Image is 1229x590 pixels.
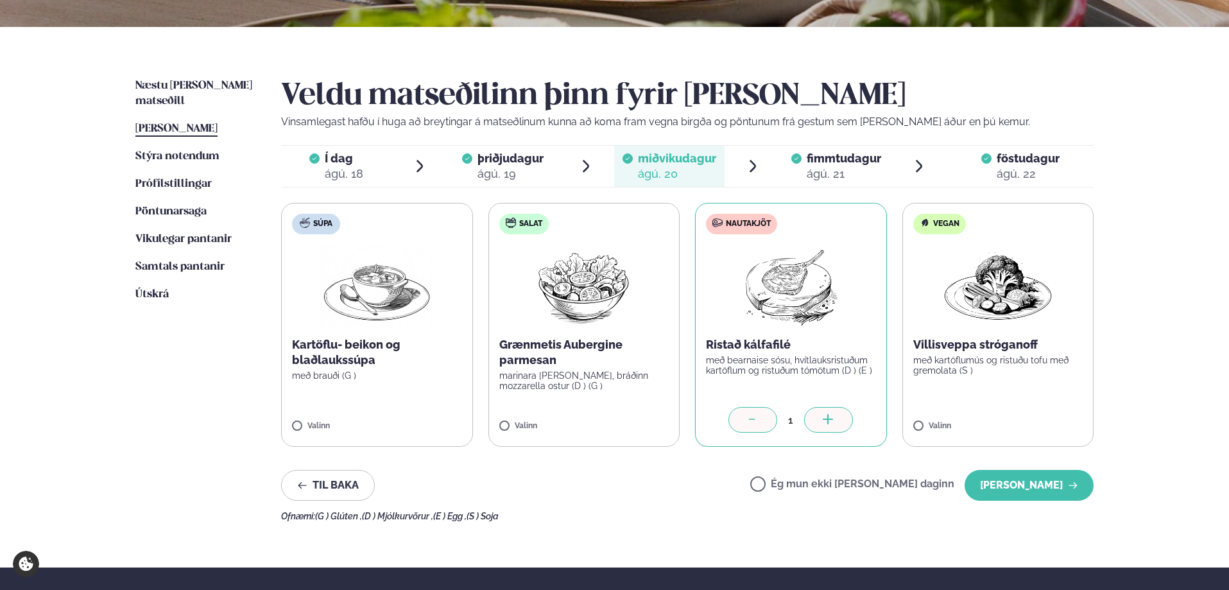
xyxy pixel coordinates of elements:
span: Pöntunarsaga [135,206,207,217]
span: (D ) Mjólkurvörur , [362,511,433,521]
div: ágú. 20 [638,166,716,182]
a: Útskrá [135,287,169,302]
span: Prófílstillingar [135,178,212,189]
span: Vikulegar pantanir [135,234,232,245]
img: beef.svg [712,218,723,228]
div: Ofnæmi: [281,511,1094,521]
span: Vegan [933,219,959,229]
p: með brauði (G ) [292,370,462,381]
img: salad.svg [506,218,516,228]
img: Soup.png [320,245,433,327]
span: Útskrá [135,289,169,300]
span: þriðjudagur [477,152,544,165]
span: fimmtudagur [807,152,881,165]
img: Salad.png [527,245,640,327]
a: Stýra notendum [135,149,219,164]
button: Til baka [281,470,375,501]
p: Grænmetis Aubergine parmesan [499,337,669,368]
span: Súpa [313,219,332,229]
img: Vegan.svg [920,218,930,228]
span: (G ) Glúten , [315,511,362,521]
p: Villisveppa stróganoff [913,337,1083,352]
span: (S ) Soja [467,511,499,521]
span: (E ) Egg , [433,511,467,521]
span: Í dag [325,151,363,166]
h2: Veldu matseðilinn þinn fyrir [PERSON_NAME] [281,78,1094,114]
span: miðvikudagur [638,152,716,165]
img: Vegan.png [941,245,1054,327]
span: Nautakjöt [726,219,771,229]
button: [PERSON_NAME] [965,470,1094,501]
span: föstudagur [997,152,1060,165]
span: Næstu [PERSON_NAME] matseðill [135,80,252,107]
a: Pöntunarsaga [135,204,207,220]
div: ágú. 19 [477,166,544,182]
p: Ristað kálfafilé [706,337,876,352]
a: Næstu [PERSON_NAME] matseðill [135,78,255,109]
p: Vinsamlegast hafðu í huga að breytingar á matseðlinum kunna að koma fram vegna birgða og pöntunum... [281,114,1094,130]
p: Kartöflu- beikon og blaðlaukssúpa [292,337,462,368]
img: soup.svg [300,218,310,228]
a: Samtals pantanir [135,259,225,275]
p: með bearnaise sósu, hvítlauksristuðum kartöflum og ristuðum tómötum (D ) (E ) [706,355,876,376]
span: [PERSON_NAME] [135,123,218,134]
span: Samtals pantanir [135,261,225,272]
div: ágú. 21 [807,166,881,182]
span: Stýra notendum [135,151,219,162]
a: Prófílstillingar [135,177,212,192]
div: ágú. 22 [997,166,1060,182]
a: Vikulegar pantanir [135,232,232,247]
a: [PERSON_NAME] [135,121,218,137]
p: með kartöflumús og ristuðu tofu með gremolata (S ) [913,355,1083,376]
p: marinara [PERSON_NAME], bráðinn mozzarella ostur (D ) (G ) [499,370,669,391]
span: Salat [519,219,542,229]
img: Lamb-Meat.png [734,245,848,327]
div: ágú. 18 [325,166,363,182]
a: Cookie settings [13,551,39,577]
div: 1 [777,413,804,428]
